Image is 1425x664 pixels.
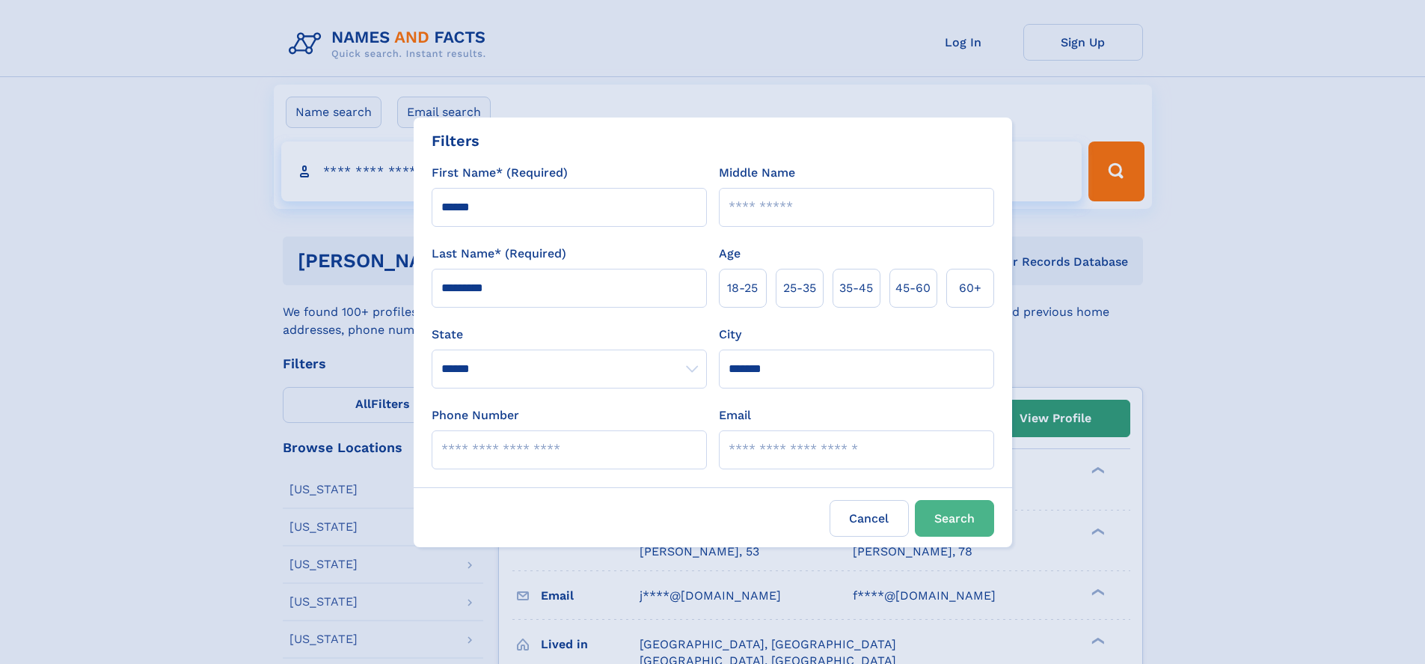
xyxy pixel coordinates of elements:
label: First Name* (Required) [432,164,568,182]
label: Email [719,406,751,424]
label: City [719,326,741,344]
span: 60+ [959,279,981,297]
label: Phone Number [432,406,519,424]
label: State [432,326,707,344]
label: Middle Name [719,164,795,182]
label: Cancel [830,500,909,537]
button: Search [915,500,994,537]
div: Filters [432,130,479,152]
span: 35‑45 [839,279,873,297]
span: 25‑35 [783,279,816,297]
span: 45‑60 [895,279,931,297]
span: 18‑25 [727,279,758,297]
label: Age [719,245,741,263]
label: Last Name* (Required) [432,245,566,263]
